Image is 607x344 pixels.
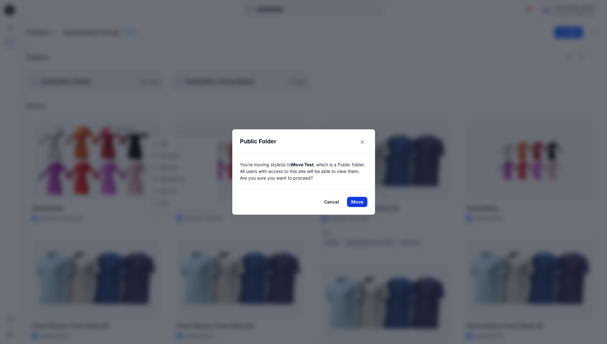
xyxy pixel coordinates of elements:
strong: Move Test [291,162,314,167]
button: Move [347,197,367,207]
button: Close [357,137,367,147]
p: You're moving style(s) to , which is a Public folder. All users with access to this site will be ... [240,161,367,181]
button: Cancel [320,197,343,207]
header: Public Folder [232,129,368,153]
